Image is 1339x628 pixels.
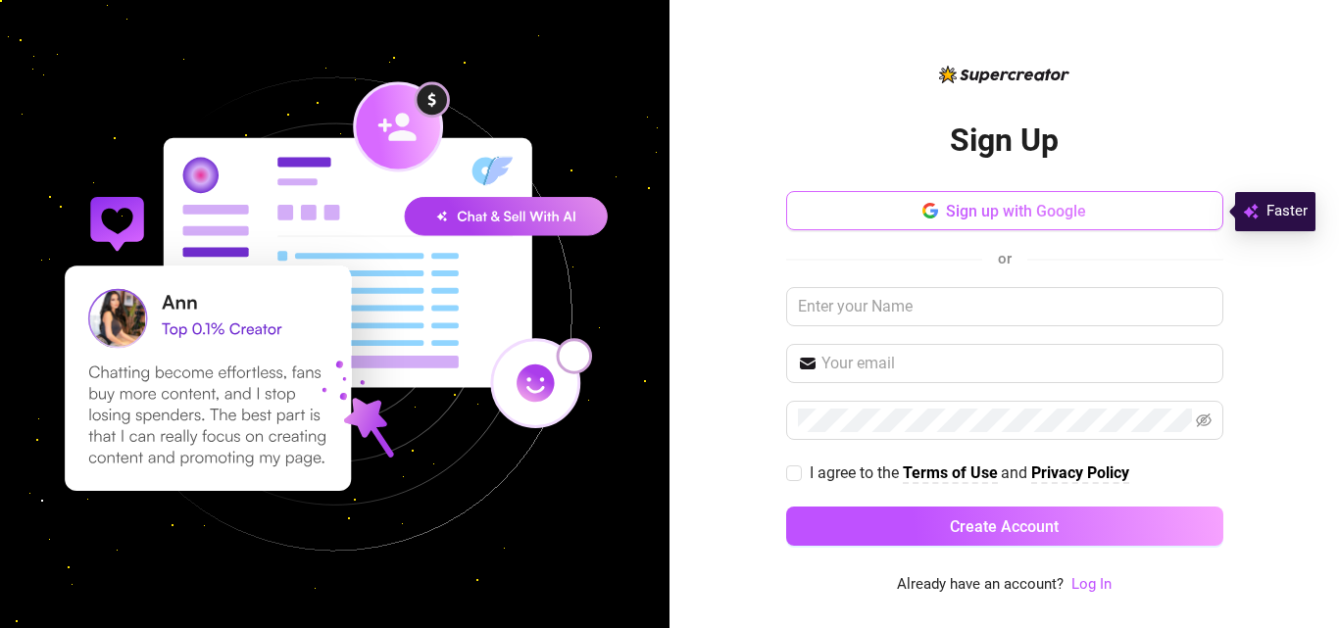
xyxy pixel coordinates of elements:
[939,66,1069,83] img: logo-BBDzfeDw.svg
[897,573,1064,597] span: Already have an account?
[821,352,1212,375] input: Your email
[1071,573,1112,597] a: Log In
[1243,200,1259,223] img: svg%3e
[1001,463,1031,482] span: and
[786,287,1223,326] input: Enter your Name
[786,191,1223,230] button: Sign up with Google
[950,517,1059,536] span: Create Account
[950,121,1059,161] h2: Sign Up
[1266,200,1308,223] span: Faster
[1196,412,1212,428] span: eye-invisible
[1031,463,1129,482] strong: Privacy Policy
[903,463,998,484] a: Terms of Use
[786,507,1223,546] button: Create Account
[810,463,903,482] span: I agree to the
[946,202,1086,220] span: Sign up with Google
[998,250,1012,267] span: or
[1071,575,1112,593] a: Log In
[1031,463,1129,484] a: Privacy Policy
[903,463,998,482] strong: Terms of Use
